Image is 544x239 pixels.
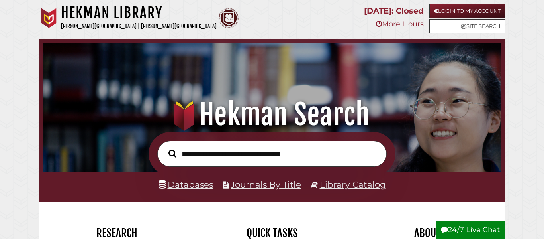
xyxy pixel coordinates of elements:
[159,179,213,190] a: Databases
[376,20,424,28] a: More Hours
[164,147,180,160] button: Search
[231,179,301,190] a: Journals By Title
[61,4,217,22] h1: Hekman Library
[39,8,59,28] img: Calvin University
[51,97,493,132] h1: Hekman Search
[429,19,505,33] a: Site Search
[364,4,424,18] p: [DATE]: Closed
[168,149,176,158] i: Search
[429,4,505,18] a: Login to My Account
[219,8,239,28] img: Calvin Theological Seminary
[61,22,217,31] p: [PERSON_NAME][GEOGRAPHIC_DATA] | [PERSON_NAME][GEOGRAPHIC_DATA]
[320,179,386,190] a: Library Catalog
